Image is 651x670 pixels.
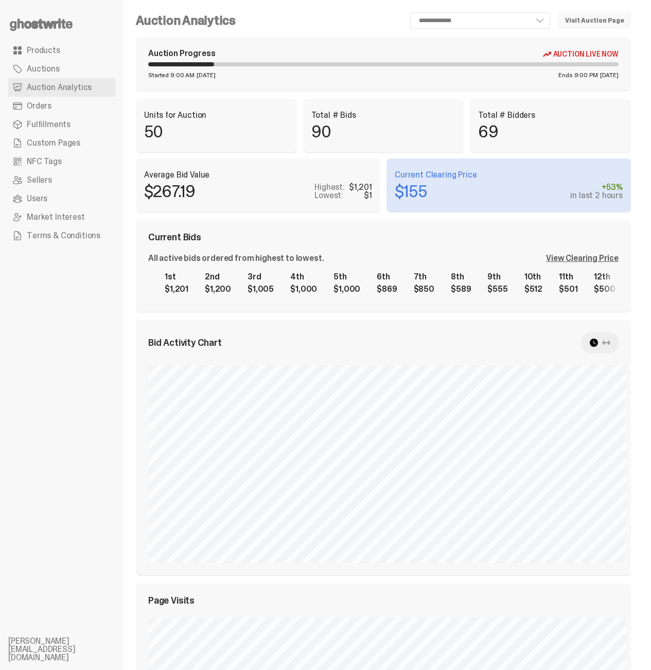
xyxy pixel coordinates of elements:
p: Total # Bidders [478,111,623,119]
p: Units for Auction [144,111,289,119]
p: 69 [478,124,498,140]
div: 5th [333,273,360,281]
div: 7th [414,273,434,281]
li: [PERSON_NAME][EMAIL_ADDRESS][DOMAIN_NAME] [8,637,132,662]
div: View Clearing Price [546,254,619,262]
span: Auction Live Now [553,50,619,58]
p: Current Clearing Price [395,171,623,179]
a: NFC Tags [8,152,115,171]
span: [DATE] [600,72,619,78]
span: Bid Activity Chart [148,338,222,347]
span: Auction Analytics [27,83,92,92]
a: Users [8,189,115,208]
div: $1 [364,191,372,200]
p: Highest: [314,183,345,191]
p: Average Bid Value [144,171,372,179]
div: $589 [451,285,471,293]
p: $267.19 [144,183,195,200]
div: 8th [451,273,471,281]
a: Orders [8,97,115,115]
div: 1st [165,273,188,281]
div: $1,201 [349,183,372,191]
div: 12th [594,273,615,281]
div: $869 [377,285,397,293]
a: Fulfillments [8,115,115,134]
div: $1,000 [290,285,317,293]
div: $1,201 [165,285,188,293]
span: Products [27,46,60,55]
div: Auction Progress [148,49,215,58]
span: [DATE] [197,72,215,78]
div: 6th [377,273,397,281]
span: Custom Pages [27,139,80,147]
span: Page Visits [148,596,195,605]
span: Ends 9:00 PM [558,72,598,78]
span: Market Interest [27,213,85,221]
p: $155 [395,183,427,200]
div: 9th [487,273,507,281]
div: 3rd [248,273,274,281]
span: Users [27,195,47,203]
div: $512 [524,285,542,293]
p: 90 [311,124,331,140]
div: 4th [290,273,317,281]
span: Fulfillments [27,120,71,129]
p: Total # Bids [311,111,456,119]
div: $1,000 [333,285,360,293]
span: NFC Tags [27,157,62,166]
span: Auctions [27,65,60,73]
a: Products [8,41,115,60]
div: +53% [570,183,623,191]
a: Auctions [8,60,115,78]
div: $555 [487,285,507,293]
span: Started 9:00 AM [148,72,195,78]
p: Lowest: [314,191,343,200]
div: $1,200 [205,285,231,293]
div: 10th [524,273,542,281]
div: All active bids ordered from highest to lowest. [148,254,324,262]
span: Sellers [27,176,52,184]
a: Terms & Conditions [8,226,115,245]
div: in last 2 hours [570,191,623,200]
span: Current Bids [148,233,201,242]
a: Market Interest [8,208,115,226]
div: $1,005 [248,285,274,293]
div: 11th [559,273,577,281]
a: Visit Auction Page [558,12,631,29]
span: Orders [27,102,51,110]
div: 2nd [205,273,231,281]
h4: Auction Analytics [136,14,236,27]
p: 50 [144,124,163,140]
a: Custom Pages [8,134,115,152]
a: Sellers [8,171,115,189]
span: Terms & Conditions [27,232,100,240]
div: $501 [559,285,577,293]
a: Auction Analytics [8,78,115,97]
div: $850 [414,285,434,293]
div: $500 [594,285,615,293]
